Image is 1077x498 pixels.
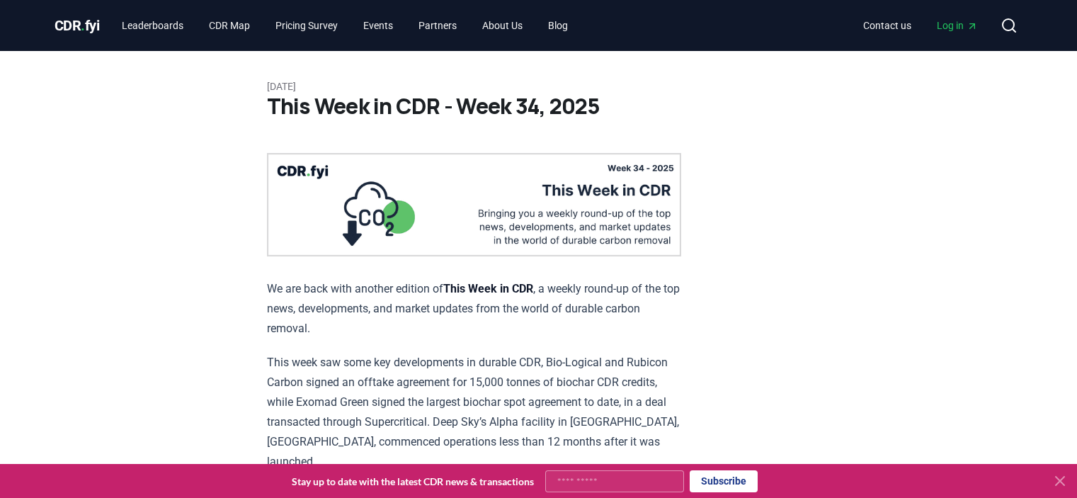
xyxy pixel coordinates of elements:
[267,94,811,119] h1: This Week in CDR - Week 34, 2025
[925,13,989,38] a: Log in
[264,13,349,38] a: Pricing Survey
[110,13,195,38] a: Leaderboards
[443,282,533,295] strong: This Week in CDR
[267,353,681,472] p: This week saw some key developments in durable CDR, Bio-Logical and Rubicon Carbon signed an offt...
[198,13,261,38] a: CDR Map
[407,13,468,38] a: Partners
[55,16,100,35] a: CDR.fyi
[852,13,923,38] a: Contact us
[352,13,404,38] a: Events
[267,79,811,94] p: [DATE]
[267,279,681,339] p: We are back with another edition of , a weekly round-up of the top news, developments, and market...
[55,17,100,34] span: CDR fyi
[937,18,978,33] span: Log in
[471,13,534,38] a: About Us
[81,17,85,34] span: .
[267,153,681,256] img: blog post image
[110,13,579,38] nav: Main
[537,13,579,38] a: Blog
[852,13,989,38] nav: Main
